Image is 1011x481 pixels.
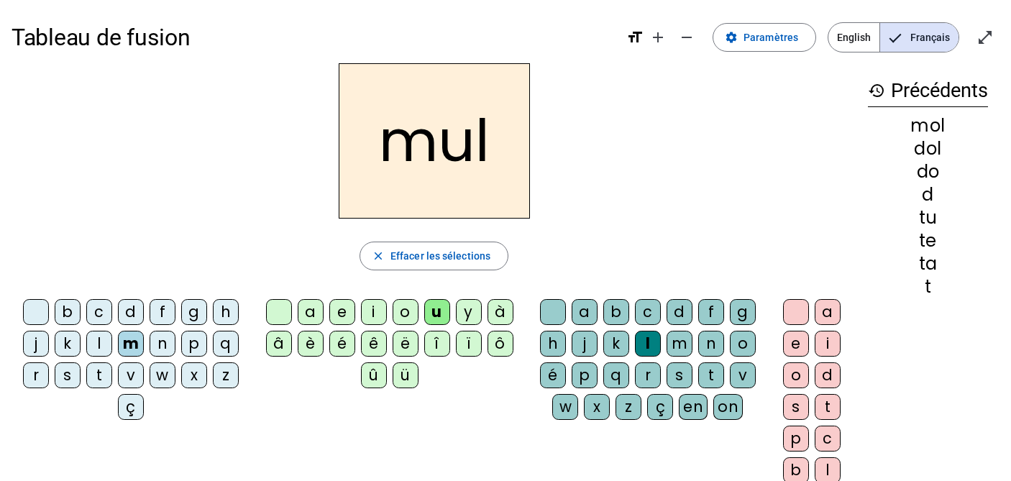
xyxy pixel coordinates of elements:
div: g [181,299,207,325]
div: u [424,299,450,325]
div: â [266,331,292,357]
mat-icon: add [649,29,667,46]
div: j [23,331,49,357]
div: ç [118,394,144,420]
div: s [667,362,692,388]
div: é [540,362,566,388]
div: c [86,299,112,325]
div: û [361,362,387,388]
div: t [815,394,841,420]
div: o [730,331,756,357]
div: e [783,331,809,357]
mat-icon: settings [725,31,738,44]
div: r [635,362,661,388]
div: t [698,362,724,388]
div: ï [456,331,482,357]
div: a [815,299,841,325]
div: v [118,362,144,388]
div: w [552,394,578,420]
div: a [572,299,598,325]
div: i [815,331,841,357]
div: en [679,394,708,420]
div: s [55,362,81,388]
div: ta [868,255,988,272]
div: on [713,394,743,420]
mat-icon: close [372,249,385,262]
div: dol [868,140,988,157]
span: English [828,23,879,52]
div: z [616,394,641,420]
div: è [298,331,324,357]
div: t [86,362,112,388]
div: y [456,299,482,325]
div: do [868,163,988,180]
div: c [815,426,841,452]
div: j [572,331,598,357]
div: h [213,299,239,325]
div: x [584,394,610,420]
div: n [150,331,175,357]
div: r [23,362,49,388]
div: p [181,331,207,357]
button: Effacer les sélections [360,242,508,270]
span: Paramètres [744,29,798,46]
div: p [572,362,598,388]
div: w [150,362,175,388]
div: i [361,299,387,325]
h2: mul [339,63,530,219]
h1: Tableau de fusion [12,14,615,60]
button: Diminuer la taille de la police [672,23,701,52]
div: ç [647,394,673,420]
div: m [118,331,144,357]
div: f [698,299,724,325]
div: l [635,331,661,357]
div: d [815,362,841,388]
mat-icon: remove [678,29,695,46]
div: é [329,331,355,357]
div: tu [868,209,988,226]
div: ô [488,331,513,357]
div: te [868,232,988,249]
div: o [783,362,809,388]
div: b [603,299,629,325]
div: ê [361,331,387,357]
mat-icon: format_size [626,29,644,46]
div: î [424,331,450,357]
div: o [393,299,418,325]
div: e [329,299,355,325]
div: mol [868,117,988,134]
div: b [55,299,81,325]
mat-icon: history [868,82,885,99]
div: m [667,331,692,357]
span: Effacer les sélections [390,247,490,265]
div: p [783,426,809,452]
button: Entrer en plein écran [971,23,999,52]
div: h [540,331,566,357]
div: g [730,299,756,325]
button: Paramètres [713,23,816,52]
div: ë [393,331,418,357]
h3: Précédents [868,75,988,107]
div: s [783,394,809,420]
div: z [213,362,239,388]
div: a [298,299,324,325]
div: x [181,362,207,388]
div: c [635,299,661,325]
div: d [118,299,144,325]
div: t [868,278,988,296]
div: n [698,331,724,357]
div: q [213,331,239,357]
div: f [150,299,175,325]
mat-icon: open_in_full [976,29,994,46]
div: k [603,331,629,357]
mat-button-toggle-group: Language selection [828,22,959,52]
div: ü [393,362,418,388]
div: d [667,299,692,325]
div: à [488,299,513,325]
div: l [86,331,112,357]
div: d [868,186,988,203]
div: k [55,331,81,357]
div: v [730,362,756,388]
span: Français [880,23,959,52]
div: q [603,362,629,388]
